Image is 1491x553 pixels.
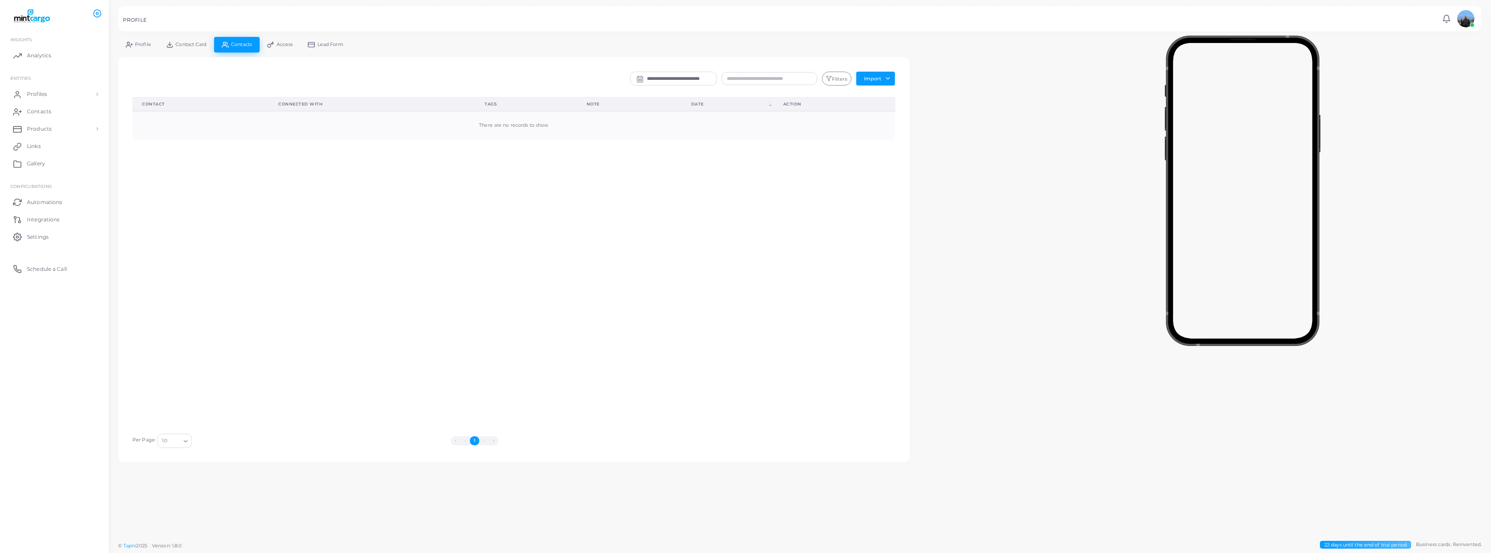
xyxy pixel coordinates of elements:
[783,101,886,107] div: action
[168,436,181,446] input: Search for option
[27,233,49,241] span: Settings
[587,101,672,107] div: Note
[317,42,343,47] span: Lead Form
[7,120,102,138] a: Products
[822,72,851,86] button: Filters
[856,72,895,86] button: Import
[27,125,52,133] span: Products
[1320,541,1411,549] span: 22 days until the end of trial period
[136,542,147,550] span: 2025
[7,138,102,155] a: Links
[162,437,167,446] span: 10
[118,542,181,550] span: ©
[7,103,102,120] a: Contacts
[7,211,102,228] a: Integrations
[277,42,293,47] span: Access
[7,260,102,277] a: Schedule a Call
[7,47,102,64] a: Analytics
[10,37,32,42] span: INSIGHTS
[7,86,102,103] a: Profiles
[175,42,206,47] span: Contact Card
[132,437,155,444] label: Per Page
[195,436,755,446] ul: Pagination
[27,142,41,150] span: Links
[27,265,67,273] span: Schedule a Call
[1164,36,1320,346] img: phone-mock.b55596b7.png
[152,543,182,549] span: Version: 1.8.0
[8,8,56,24] img: logo
[1455,10,1477,27] a: avatar
[1416,541,1481,548] span: Business cards. Reinvented.
[1457,10,1475,27] img: avatar
[123,17,147,23] h5: PROFILE
[27,216,59,224] span: Integrations
[10,184,52,189] span: Configurations
[27,52,51,59] span: Analytics
[27,160,45,168] span: Gallery
[691,101,768,107] div: Date
[27,90,47,98] span: Profiles
[142,101,259,107] div: Contact
[10,76,31,81] span: ENTITIES
[278,101,465,107] div: Connected With
[157,434,192,448] div: Search for option
[123,543,136,549] a: Tapni
[231,42,252,47] span: Contacts
[7,155,102,172] a: Gallery
[135,42,151,47] span: Profile
[470,436,479,446] button: Go to page 1
[7,193,102,211] a: Automations
[142,122,886,129] div: There are no records to show
[485,101,567,107] div: Tags
[27,198,62,206] span: Automations
[27,108,51,115] span: Contacts
[7,228,102,245] a: Settings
